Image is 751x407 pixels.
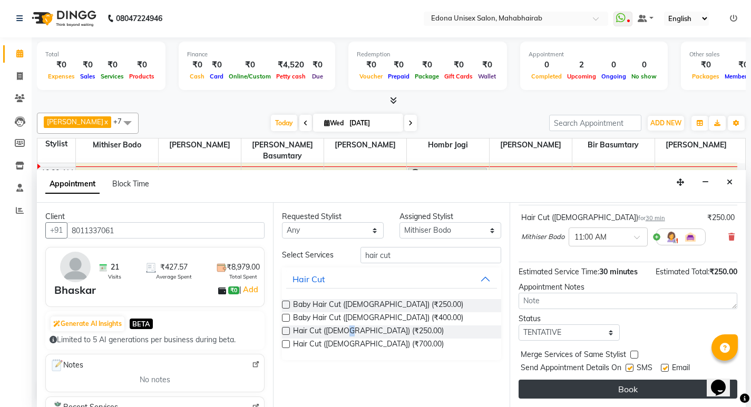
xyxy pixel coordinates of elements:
img: avatar [60,252,91,282]
span: Hombr Jogi [407,138,489,152]
span: Merge Services of Same Stylist [521,349,626,362]
div: Assigned Stylist [399,211,501,222]
span: Today [271,115,297,131]
span: [PERSON_NAME] [655,138,738,152]
div: Status [519,313,620,324]
span: Voucher [357,73,385,80]
span: [PERSON_NAME] Basumtary [241,138,324,163]
span: Products [126,73,157,80]
div: Client [45,211,265,222]
div: Appointment [529,50,659,59]
span: Baby Hair Cut ([DEMOGRAPHIC_DATA]) (₹400.00) [293,312,463,325]
div: ₹0 [207,59,226,71]
div: ₹0 [412,59,442,71]
span: Wallet [475,73,499,80]
div: ₹0 [385,59,412,71]
span: Ongoing [599,73,629,80]
span: Completed [529,73,564,80]
div: Appointment Notes [519,282,737,293]
div: Hair Cut ([DEMOGRAPHIC_DATA]) [521,212,665,223]
div: ₹250.00 [707,212,735,223]
div: Total [45,50,157,59]
span: Card [207,73,226,80]
div: Select Services [274,250,352,261]
img: Hairdresser.png [665,231,678,243]
span: Notes [50,359,83,372]
span: Appointment [45,175,100,194]
span: Package [412,73,442,80]
span: Sales [77,73,98,80]
span: [PERSON_NAME] [324,138,406,152]
span: BETA [130,319,153,329]
button: +91 [45,222,67,239]
span: ₹250.00 [709,267,737,276]
span: Expenses [45,73,77,80]
span: Petty cash [274,73,308,80]
span: Packages [689,73,722,80]
div: ₹0 [77,59,98,71]
span: ₹427.57 [160,262,188,273]
div: Bhaskar [54,282,96,298]
span: Total Spent [229,273,257,281]
input: Search Appointment [549,115,641,131]
span: Hair Cut ([DEMOGRAPHIC_DATA]) (₹700.00) [293,339,444,352]
span: 21 [111,262,119,273]
input: Search by service name [360,247,501,263]
div: Redemption [357,50,499,59]
input: Search by Name/Mobile/Email/Code [67,222,265,239]
span: Wed [321,119,346,127]
span: Hair Cut ([DEMOGRAPHIC_DATA]) (₹250.00) [293,325,444,339]
span: ADD NEW [650,119,681,127]
div: Stylist [37,138,75,150]
span: ₹0 [228,286,239,295]
div: ₹0 [126,59,157,71]
input: 2025-09-03 [346,115,399,131]
div: ₹0 [308,59,327,71]
div: Hair Cut [292,273,325,285]
span: Send Appointment Details On [521,362,621,375]
div: ₹0 [442,59,475,71]
div: ₹0 [357,59,385,71]
div: ₹0 [475,59,499,71]
img: logo [27,4,99,33]
span: Due [309,73,326,80]
span: Estimated Total: [656,267,709,276]
button: Hair Cut [286,270,496,289]
span: Block Time [112,179,149,188]
div: ₹0 [45,59,77,71]
a: x [103,117,108,126]
div: 10:30 AM [39,167,75,178]
div: ₹0 [689,59,722,71]
button: Close [722,174,737,191]
b: 08047224946 [116,4,162,33]
button: Generate AI Insights [51,316,124,331]
small: for [638,214,665,222]
span: SMS [637,362,652,375]
div: ₹0 [187,59,207,71]
span: [PERSON_NAME] [159,138,241,152]
div: Requested Stylist [282,211,384,222]
div: 0 [629,59,659,71]
button: ADD NEW [648,116,684,131]
span: Baby Hair Cut ([DEMOGRAPHIC_DATA]) (₹250.00) [293,299,463,312]
a: Add [241,283,260,296]
span: Gift Cards [442,73,475,80]
img: Interior.png [684,231,697,243]
div: 0 [599,59,629,71]
span: Bir Basumtary [572,138,655,152]
span: No show [629,73,659,80]
span: Prepaid [385,73,412,80]
span: Email [672,362,690,375]
iframe: chat widget [707,365,740,396]
div: ₹0 [98,59,126,71]
div: ₹0 [226,59,274,71]
span: Online/Custom [226,73,274,80]
div: 2 [564,59,599,71]
div: 0 [529,59,564,71]
span: 30 min [646,214,665,222]
span: Visits [108,273,121,281]
span: Services [98,73,126,80]
span: Mithiser Bodo [521,232,564,242]
div: ₹4,520 [274,59,308,71]
span: | [239,283,260,296]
